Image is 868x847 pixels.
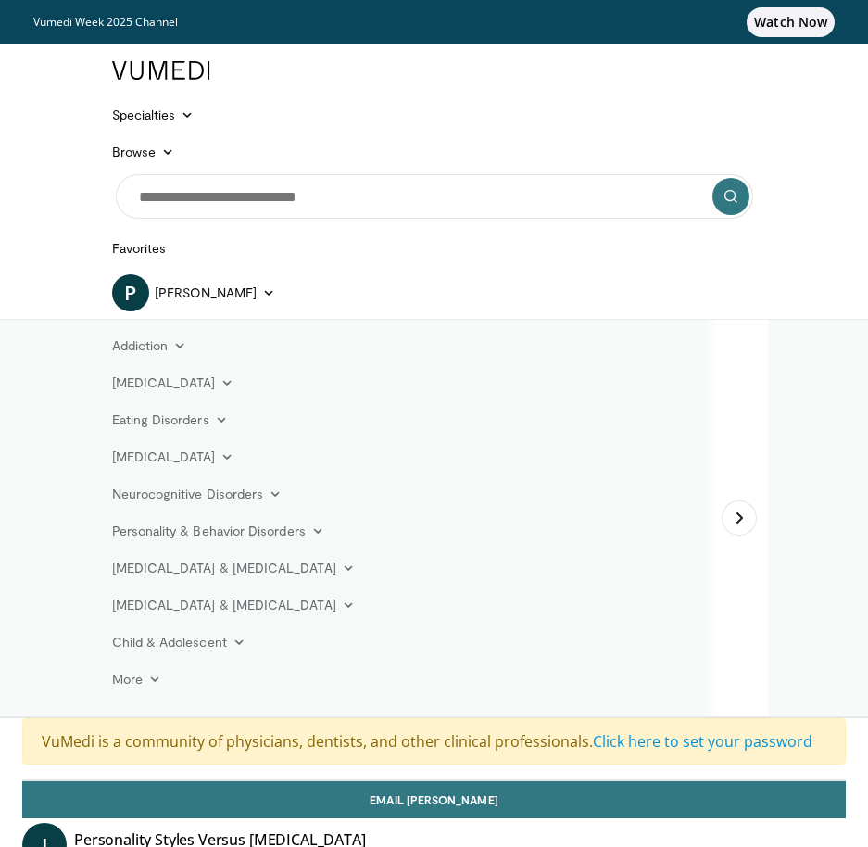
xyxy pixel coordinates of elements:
[22,781,846,818] a: Email [PERSON_NAME]
[101,624,257,661] a: Child & Adolescent
[116,174,753,219] input: Search topics, interventions
[101,438,245,475] a: [MEDICAL_DATA]
[112,274,149,311] span: P
[101,364,245,401] a: [MEDICAL_DATA]
[112,61,210,80] img: VuMedi Logo
[22,718,846,765] div: VuMedi is a community of physicians, dentists, and other clinical professionals.
[101,96,206,133] a: Specialties
[101,327,198,364] a: Addiction
[101,230,178,267] a: Favorites
[101,661,172,698] a: More
[101,587,366,624] a: [MEDICAL_DATA] & [MEDICAL_DATA]
[101,475,294,512] a: Neurocognitive Disorders
[101,550,366,587] a: [MEDICAL_DATA] & [MEDICAL_DATA]
[101,133,186,171] a: Browse
[101,401,239,438] a: Eating Disorders
[747,7,835,37] span: Watch Now
[593,731,812,752] a: Click here to set your password
[33,7,835,37] a: Vumedi Week 2025 ChannelWatch Now
[101,512,335,550] a: Personality & Behavior Disorders
[112,274,276,311] a: P [PERSON_NAME]
[155,284,258,302] span: [PERSON_NAME]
